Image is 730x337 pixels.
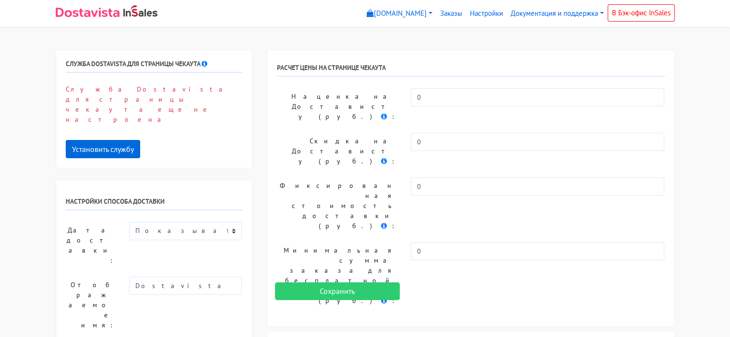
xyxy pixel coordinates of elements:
[270,242,404,309] label: Минимальная сумма заказа для бесплатной доставки (руб.) :
[66,84,242,125] p: Служба Dostavista для страницы чекаута еще не настроена
[270,88,404,125] label: Наценка на Достависту (руб.) :
[123,5,158,17] img: InSales
[270,177,404,234] label: Фиксированная стоимость доставки (руб.) :
[59,222,122,269] label: Дата доставки:
[608,4,675,22] a: В Бэк-офис InSales
[277,64,665,77] h6: РАСЧЕТ ЦЕНЫ НА СТРАНИЦЕ ЧЕКАУТА
[270,133,404,170] label: Скидка на Достависту (руб.) :
[66,60,242,73] h6: Служба Dostavista для страницы чекаута
[363,4,436,23] a: [DOMAIN_NAME]
[507,4,608,23] a: Документация и поддержка
[59,277,122,334] label: Отображаемое имя:
[66,140,140,158] button: Установить службу
[466,4,507,23] a: Настройки
[436,4,466,23] a: Заказы
[66,198,242,210] h6: Настройки способа доставки
[56,8,120,17] img: Dostavista - срочная курьерская служба доставки
[275,282,400,301] input: Сохранить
